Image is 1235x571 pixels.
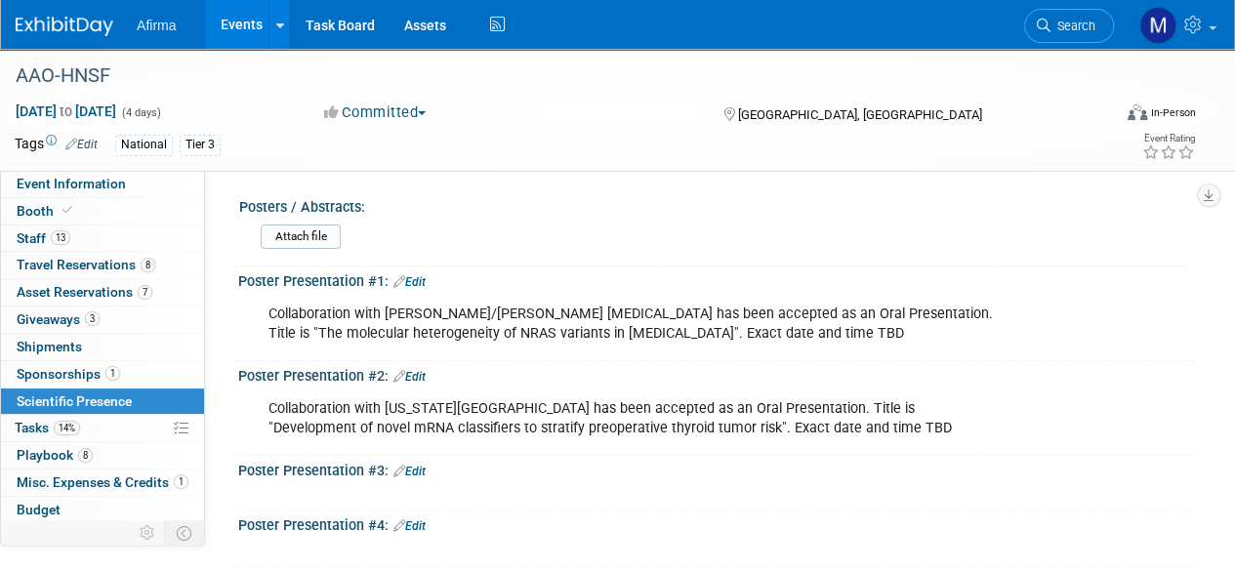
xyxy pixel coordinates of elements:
a: Tasks14% [1,415,204,441]
div: Event Rating [1142,134,1195,143]
div: Poster Presentation #3: [238,456,1196,481]
div: Collaboration with [PERSON_NAME]/[PERSON_NAME] [MEDICAL_DATA] has been accepted as an Oral Presen... [255,295,1007,353]
span: 7 [138,285,152,300]
span: Giveaways [17,311,100,327]
span: 13 [51,230,70,245]
img: Format-Inperson.png [1128,104,1147,120]
a: Misc. Expenses & Credits1 [1,469,204,496]
span: Afirma [137,18,176,33]
span: 8 [141,258,155,272]
span: Scientific Presence [17,393,132,409]
div: In-Person [1150,105,1196,120]
span: to [57,103,75,119]
a: Giveaways3 [1,306,204,333]
div: Event Format [1023,102,1196,131]
td: Toggle Event Tabs [165,520,205,546]
span: 1 [174,474,188,489]
div: Posters / Abstracts: [239,192,1187,217]
a: Booth [1,198,204,224]
span: Search [1050,19,1095,33]
span: Shipments [17,339,82,354]
a: Sponsorships1 [1,361,204,387]
span: (4 days) [120,106,161,119]
div: National [115,135,173,155]
span: [DATE] [DATE] [15,102,117,120]
a: Staff13 [1,225,204,252]
div: Poster Presentation #4: [238,510,1196,536]
a: Edit [393,370,426,384]
span: Travel Reservations [17,257,155,272]
td: Personalize Event Tab Strip [131,520,165,546]
div: Collaboration with [US_STATE][GEOGRAPHIC_DATA] has been accepted as an Oral Presentation. Title i... [255,389,1007,448]
a: Edit [65,138,98,151]
a: Travel Reservations8 [1,252,204,278]
div: Poster Presentation #2: [238,361,1196,387]
div: Tier 3 [180,135,221,155]
a: Event Information [1,171,204,197]
span: Playbook [17,447,93,463]
span: Event Information [17,176,126,191]
div: AAO-HNSF [9,59,1095,94]
a: Shipments [1,334,204,360]
td: Tags [15,134,98,156]
a: Search [1024,9,1114,43]
button: Committed [317,102,433,123]
img: ExhibitDay [16,17,113,36]
a: Budget [1,497,204,523]
span: 1 [105,366,120,381]
span: Tasks [15,420,80,435]
span: Booth [17,203,76,219]
a: Playbook8 [1,442,204,469]
a: Edit [393,519,426,533]
a: Edit [393,275,426,289]
i: Booth reservation complete [62,205,72,216]
span: Misc. Expenses & Credits [17,474,188,490]
span: 8 [78,448,93,463]
a: Asset Reservations7 [1,279,204,306]
div: Poster Presentation #1: [238,266,1196,292]
img: Michelle Keilitz [1139,7,1176,44]
span: 14% [54,421,80,435]
a: Edit [393,465,426,478]
span: Staff [17,230,70,246]
span: Asset Reservations [17,284,152,300]
span: 3 [85,311,100,326]
a: Scientific Presence [1,388,204,415]
span: [GEOGRAPHIC_DATA], [GEOGRAPHIC_DATA] [737,107,981,122]
span: Sponsorships [17,366,120,382]
span: Budget [17,502,61,517]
